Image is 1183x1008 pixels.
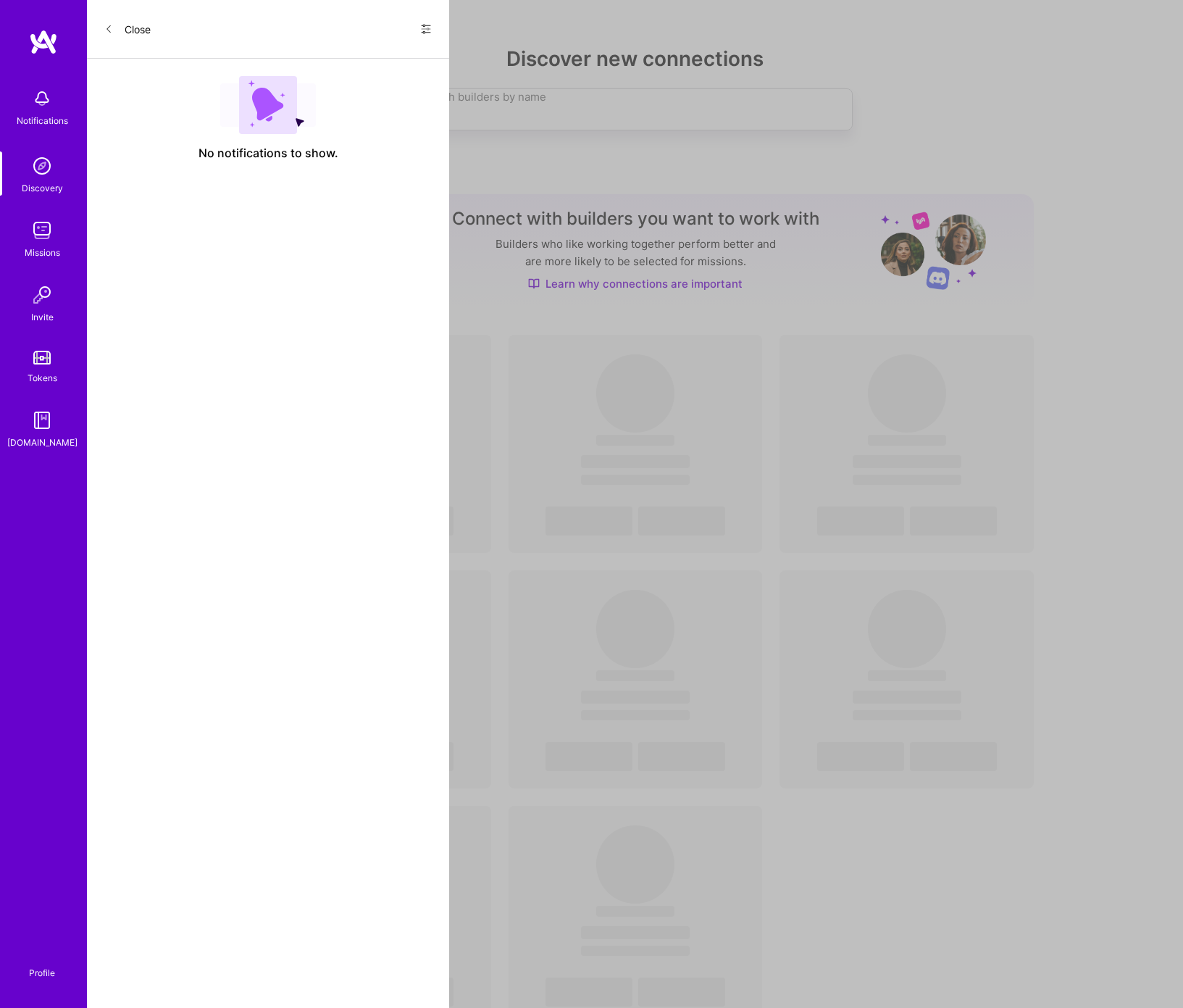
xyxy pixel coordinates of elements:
div: Notifications [17,113,68,128]
img: logo [29,29,58,55]
div: [DOMAIN_NAME] [7,435,78,450]
img: bell [28,84,57,113]
img: empty [220,76,316,134]
img: guide book [28,406,57,435]
img: Invite [28,280,57,309]
div: Discovery [22,180,63,196]
img: tokens [33,351,51,365]
img: discovery [28,151,57,180]
div: Profile [29,965,55,979]
div: Invite [31,309,54,325]
div: Missions [25,245,60,260]
span: No notifications to show. [198,146,338,161]
div: Tokens [28,370,57,386]
button: Close [104,17,151,41]
img: teamwork [28,216,57,245]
